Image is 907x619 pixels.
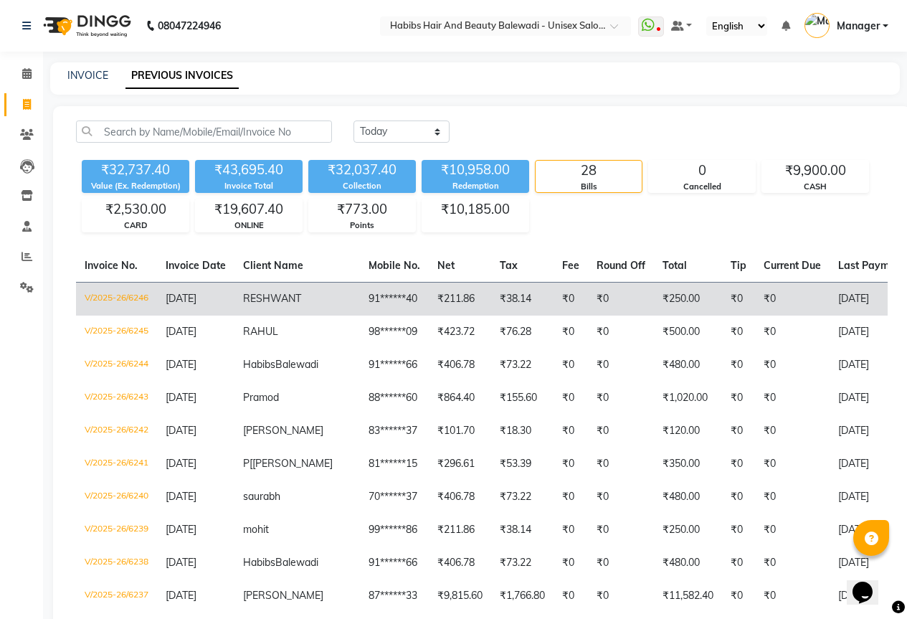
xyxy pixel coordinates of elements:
[166,358,196,371] span: [DATE]
[554,415,588,448] td: ₹0
[654,547,722,580] td: ₹480.00
[491,282,554,316] td: ₹38.14
[37,6,135,46] img: logo
[76,580,157,613] td: V/2025-26/6237
[243,325,278,338] span: RAHUL
[588,580,654,613] td: ₹0
[166,589,196,602] span: [DATE]
[491,481,554,514] td: ₹73.22
[588,514,654,547] td: ₹0
[158,6,221,46] b: 08047224946
[429,415,491,448] td: ₹101.70
[755,382,830,415] td: ₹0
[554,448,588,481] td: ₹0
[76,481,157,514] td: V/2025-26/6240
[491,448,554,481] td: ₹53.39
[166,424,196,437] span: [DATE]
[166,292,196,305] span: [DATE]
[722,316,755,349] td: ₹0
[429,547,491,580] td: ₹406.78
[755,514,830,547] td: ₹0
[422,199,528,219] div: ₹10,185.00
[649,181,755,193] div: Cancelled
[491,580,554,613] td: ₹1,766.80
[755,481,830,514] td: ₹0
[554,349,588,382] td: ₹0
[243,358,275,371] span: Habibs
[422,160,529,180] div: ₹10,958.00
[82,180,189,192] div: Value (Ex. Redemption)
[429,448,491,481] td: ₹296.61
[764,259,821,272] span: Current Due
[536,181,642,193] div: Bills
[275,556,318,569] span: Balewadi
[308,160,416,180] div: ₹32,037.40
[76,121,332,143] input: Search by Name/Mobile/Email/Invoice No
[422,180,529,192] div: Redemption
[243,556,275,569] span: Habibs
[654,282,722,316] td: ₹250.00
[166,457,196,470] span: [DATE]
[67,69,108,82] a: INVOICE
[554,382,588,415] td: ₹0
[649,161,755,181] div: 0
[722,580,755,613] td: ₹0
[76,282,157,316] td: V/2025-26/6246
[654,448,722,481] td: ₹350.00
[554,580,588,613] td: ₹0
[588,316,654,349] td: ₹0
[722,448,755,481] td: ₹0
[491,514,554,547] td: ₹38.14
[654,382,722,415] td: ₹1,020.00
[654,580,722,613] td: ₹11,582.40
[755,580,830,613] td: ₹0
[554,547,588,580] td: ₹0
[76,415,157,448] td: V/2025-26/6242
[491,349,554,382] td: ₹73.22
[82,160,189,180] div: ₹32,737.40
[195,160,303,180] div: ₹43,695.40
[243,292,301,305] span: RESHWANT
[755,316,830,349] td: ₹0
[429,282,491,316] td: ₹211.86
[762,181,868,193] div: CASH
[429,580,491,613] td: ₹9,815.60
[308,180,416,192] div: Collection
[562,259,579,272] span: Fee
[243,523,269,536] span: mohit
[196,219,302,232] div: ONLINE
[166,523,196,536] span: [DATE]
[76,382,157,415] td: V/2025-26/6243
[755,349,830,382] td: ₹0
[243,457,333,470] span: P[[PERSON_NAME]
[588,382,654,415] td: ₹0
[429,481,491,514] td: ₹406.78
[429,382,491,415] td: ₹864.40
[588,481,654,514] td: ₹0
[491,382,554,415] td: ₹155.60
[554,316,588,349] td: ₹0
[166,325,196,338] span: [DATE]
[275,358,318,371] span: Balewadi
[309,219,415,232] div: Points
[663,259,687,272] span: Total
[166,259,226,272] span: Invoice Date
[166,490,196,503] span: [DATE]
[85,259,138,272] span: Invoice No.
[369,259,420,272] span: Mobile No.
[755,448,830,481] td: ₹0
[588,349,654,382] td: ₹0
[243,259,303,272] span: Client Name
[429,349,491,382] td: ₹406.78
[847,562,893,605] iframe: chat widget
[837,19,880,34] span: Manager
[588,448,654,481] td: ₹0
[654,349,722,382] td: ₹480.00
[654,514,722,547] td: ₹250.00
[722,547,755,580] td: ₹0
[654,415,722,448] td: ₹120.00
[554,514,588,547] td: ₹0
[731,259,746,272] span: Tip
[437,259,455,272] span: Net
[755,547,830,580] td: ₹0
